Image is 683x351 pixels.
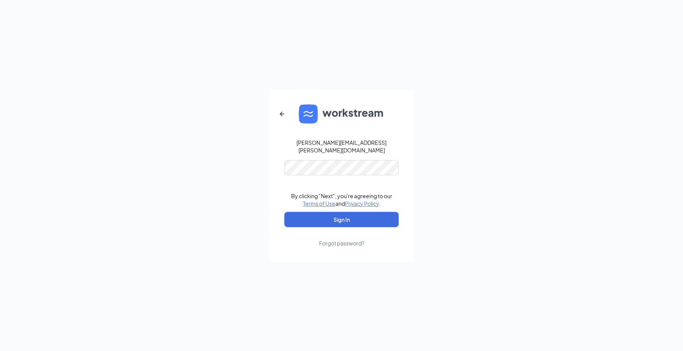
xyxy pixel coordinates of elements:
a: Privacy Policy [345,200,379,207]
div: By clicking "Next", you're agreeing to our and . [291,192,392,207]
button: Sign In [284,212,399,227]
div: [PERSON_NAME][EMAIL_ADDRESS][PERSON_NAME][DOMAIN_NAME] [284,139,399,154]
svg: ArrowLeftNew [277,109,287,119]
div: Forgot password? [319,239,364,247]
img: WS logo and Workstream text [299,104,384,123]
a: Terms of Use [303,200,335,207]
button: ArrowLeftNew [273,105,291,123]
a: Forgot password? [319,227,364,247]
